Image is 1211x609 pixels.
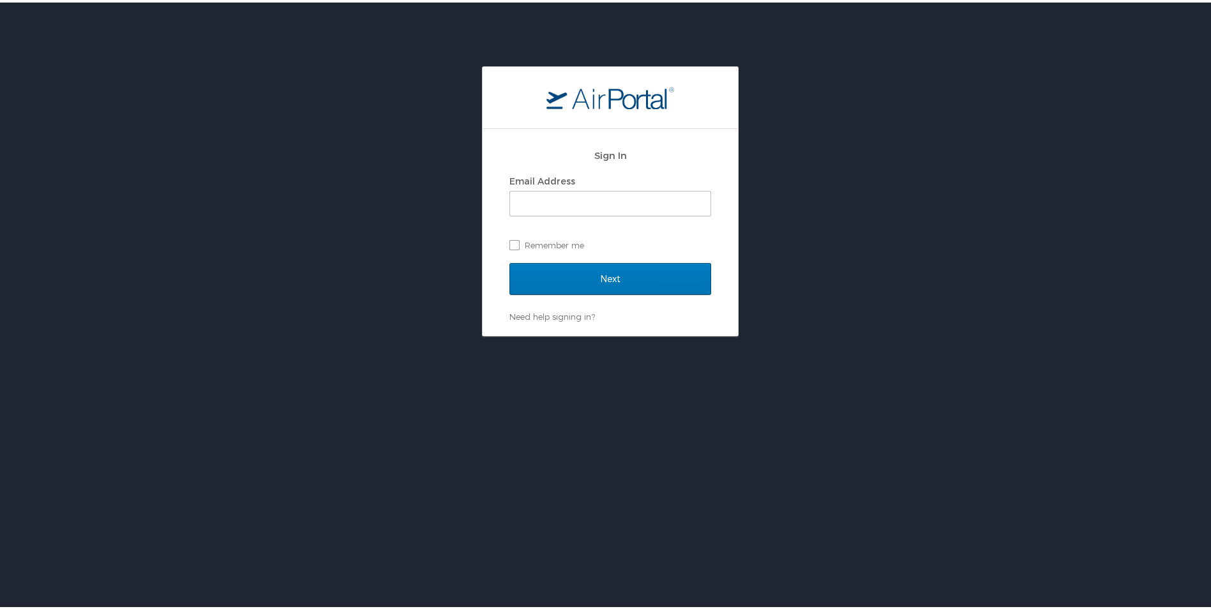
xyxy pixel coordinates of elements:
a: Need help signing in? [509,309,595,319]
input: Next [509,260,711,292]
img: logo [546,84,674,107]
label: Remember me [509,233,711,252]
h2: Sign In [509,146,711,160]
label: Email Address [509,173,575,184]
